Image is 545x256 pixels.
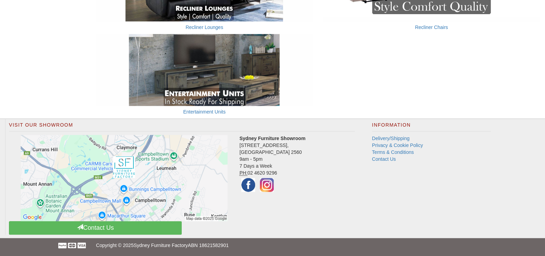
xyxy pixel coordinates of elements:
strong: Sydney Furniture Showroom [240,136,305,141]
a: Recliner Chairs [415,24,448,30]
a: Recliner Lounges [185,24,223,30]
a: Terms & Conditions [372,149,414,155]
a: Contact Us [9,221,182,235]
img: Entertainment Units [96,34,313,106]
a: Delivery/Shipping [372,136,410,141]
a: Sydney Furniture Factory [134,243,188,248]
a: Privacy & Cookie Policy [372,142,423,148]
a: Click to activate map [14,135,234,221]
abbr: Phone [240,170,248,176]
img: Click to activate map [21,135,228,221]
h2: Visit Our Showroom [9,122,355,131]
img: Facebook [240,176,257,194]
img: Instagram [258,176,275,194]
a: Contact Us [372,156,396,162]
p: Copyright © 2025 ABN 18621582901 [96,238,449,253]
a: Entertainment Units [183,109,225,115]
h2: Information [372,122,491,131]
